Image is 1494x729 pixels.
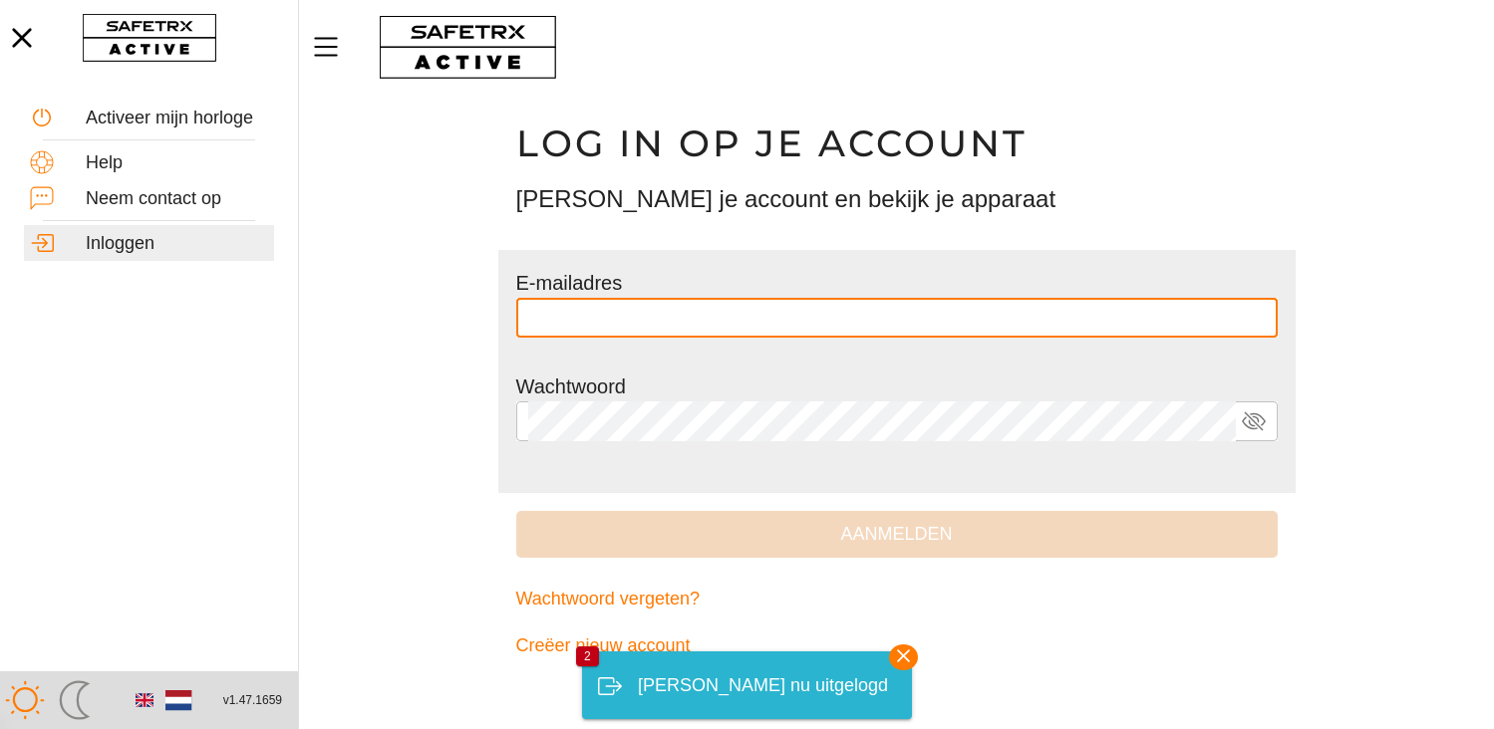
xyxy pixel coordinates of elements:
div: Activeer mijn horloge [86,108,268,129]
div: Neem contact op [86,188,268,210]
button: Engels [128,683,161,717]
button: Nederlands [161,683,195,717]
div: 2 [576,646,599,666]
div: Help [86,152,268,174]
h1: Log in op je account [516,121,1278,166]
img: ModeLight.svg [5,680,45,720]
img: ContactUs.svg [30,186,54,210]
button: Aanmelden [516,511,1278,558]
span: Wachtwoord vergeten? [516,584,700,614]
div: Inloggen [86,233,268,255]
span: Creëer nieuw account [516,630,691,661]
span: Aanmelden [532,519,1262,550]
img: nl.svg [164,687,191,714]
a: Wachtwoord vergeten? [516,576,1278,622]
label: E-mailadres [516,272,623,294]
img: ModeDark.svg [55,680,95,720]
div: [PERSON_NAME] nu uitgelogd [638,666,888,705]
img: en.svg [136,691,153,709]
img: Help.svg [30,150,54,174]
label: Wachtwoord [516,375,626,397]
h3: [PERSON_NAME] je account en bekijk je apparaat [516,182,1278,216]
span: v1.47.1659 [223,690,282,711]
a: Creëer nieuw account [516,622,1278,669]
button: Menu [309,26,359,68]
button: v1.47.1659 [211,684,294,717]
